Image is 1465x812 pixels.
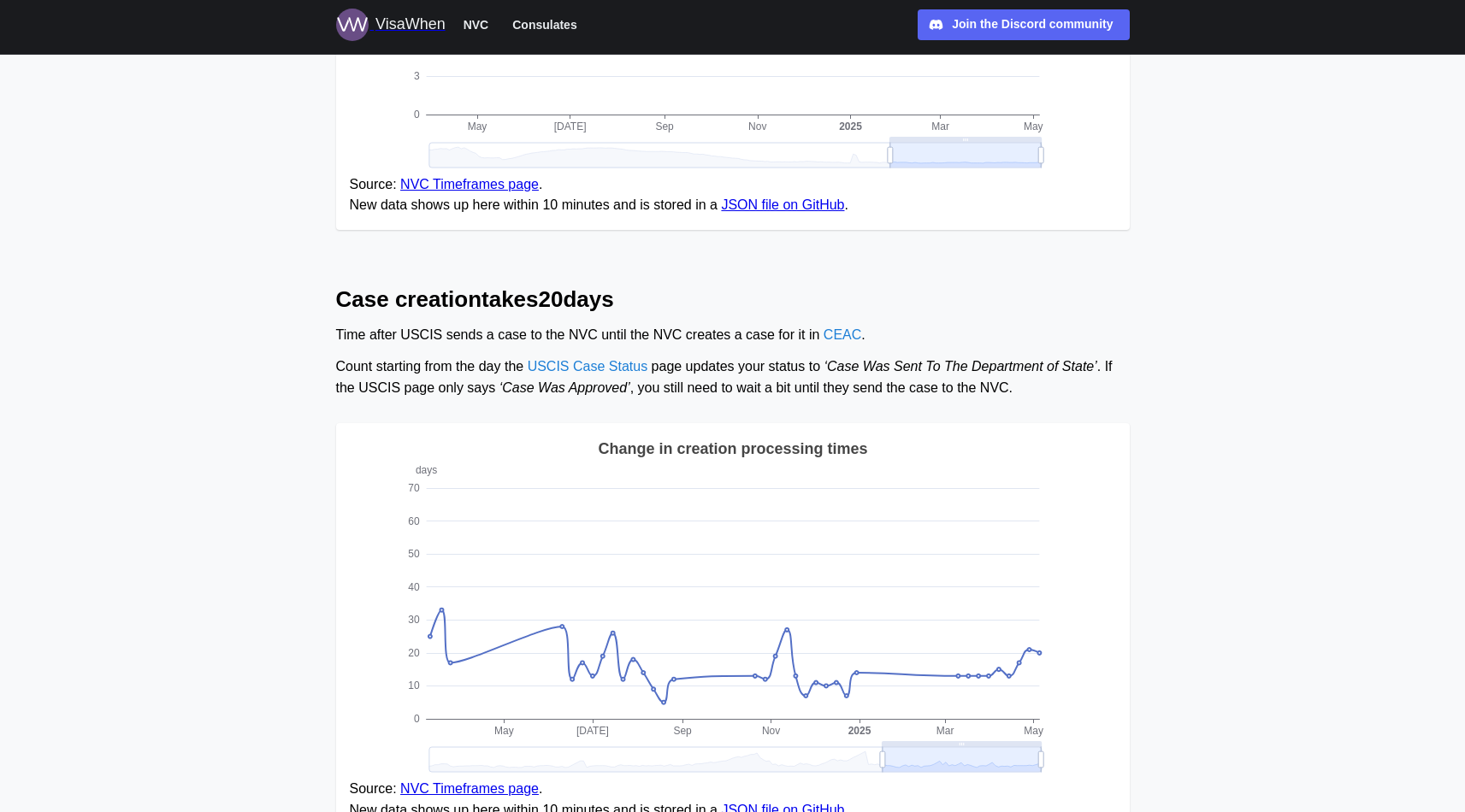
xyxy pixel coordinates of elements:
[400,177,539,191] a: NVC Timeframes page
[336,285,1130,315] h2: Case creation takes 20 days
[413,713,419,725] text: 0
[748,121,766,132] text: Nov
[350,174,1116,217] figcaption: Source: . New data shows up here within 10 minutes and is stored in a .
[824,359,1097,374] span: ‘Case Was Sent To The Department of State’
[464,15,489,35] span: NVC
[408,580,420,592] text: 40
[553,121,586,132] text: [DATE]
[499,380,630,395] span: ‘Case Was Approved’
[598,440,867,457] text: Change in creation processing times
[336,325,1130,346] div: Time after USCIS sends a case to the NVC until the NVC creates a case for it in .
[824,327,861,342] a: CEAC
[375,13,446,37] div: VisaWhen
[528,359,648,374] a: USCIS Case Status
[512,15,576,35] span: Consulates
[952,15,1113,34] div: Join the Discord community
[336,9,369,41] img: Logo for VisaWhen
[400,781,539,796] a: NVC Timeframes page
[761,725,779,737] text: Nov
[673,725,692,737] text: Sep
[918,9,1130,40] a: Join the Discord community
[336,356,1130,399] div: Count starting from the day the page updates your status to . If the USCIS page only says , you s...
[721,197,844,212] a: JSON file on GitHub
[408,515,420,527] text: 60
[576,725,609,737] text: [DATE]
[408,614,420,626] text: 30
[336,9,446,41] a: Logo for VisaWhen VisaWhen
[408,548,420,560] text: 50
[408,647,420,659] text: 20
[467,121,487,132] text: May
[1023,121,1043,132] text: May
[413,70,419,82] text: 3
[936,725,954,737] text: Mar
[408,482,420,494] text: 70
[415,464,436,476] text: days
[848,725,871,737] text: 2025
[505,14,584,36] button: Consulates
[413,109,419,121] text: 0
[931,121,949,132] text: Mar
[408,680,420,691] text: 10
[494,725,514,737] text: May
[839,121,862,132] text: 2025
[456,14,497,36] button: NVC
[1024,725,1043,737] text: May
[655,121,674,132] text: Sep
